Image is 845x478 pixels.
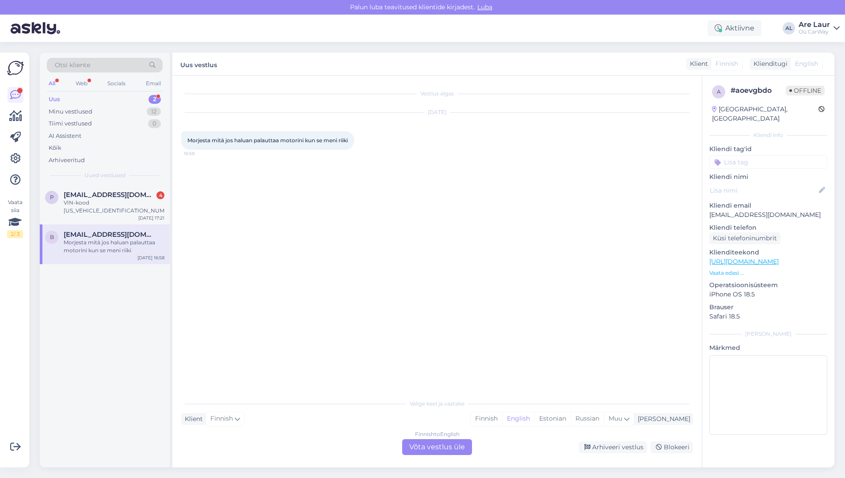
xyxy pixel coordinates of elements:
span: Morjesta mitä jos haluan palauttaa motorini kun se meni riiki [187,137,348,144]
label: Uus vestlus [180,58,217,70]
span: Blertonselmani2003@hotmail.com [64,231,156,239]
span: Otsi kliente [55,61,90,70]
p: Operatsioonisüsteem [709,281,827,290]
div: Klient [686,59,708,68]
p: Kliendi telefon [709,223,827,232]
div: Kõik [49,144,61,152]
div: Küsi telefoninumbrit [709,232,780,244]
p: Vaata edasi ... [709,269,827,277]
div: Aktiivne [708,20,761,36]
span: Finnish [716,59,738,68]
div: Arhiveeritud [49,156,85,165]
div: Estonian [534,412,571,425]
div: Kliendi info [709,131,827,139]
span: B [50,234,54,240]
p: Kliendi nimi [709,172,827,182]
span: p [50,194,54,201]
div: [DATE] [181,108,693,116]
div: # aoevgbdo [731,85,786,96]
p: Klienditeekond [709,248,827,257]
div: Finnish to English [415,430,460,438]
input: Lisa nimi [710,186,817,195]
span: priittambur@gmail.com [64,191,156,199]
div: Morjesta mitä jos haluan palauttaa motorini kun se meni riiki [64,239,164,254]
div: All [47,78,57,89]
p: iPhone OS 18.5 [709,290,827,299]
div: Vaata siia [7,198,23,238]
div: [GEOGRAPHIC_DATA], [GEOGRAPHIC_DATA] [712,105,818,123]
div: Võta vestlus üle [402,439,472,455]
span: Luba [475,3,495,11]
span: Offline [786,86,825,95]
div: Uus [49,95,60,104]
div: VIN-kood [US_VEHICLE_IDENTIFICATION_NUMBER] [64,199,164,215]
a: [URL][DOMAIN_NAME] [709,258,779,266]
div: Oü CarWay [799,28,830,35]
div: Valige keel ja vastake [181,400,693,408]
p: Brauser [709,303,827,312]
div: Email [144,78,163,89]
div: Are Laur [799,21,830,28]
div: Socials [106,78,127,89]
div: 12 [147,107,161,116]
p: Kliendi tag'id [709,144,827,154]
div: [DATE] 17:21 [138,215,164,221]
div: Russian [571,412,604,425]
div: Klienditugi [750,59,788,68]
div: 4 [156,191,164,199]
div: English [502,412,534,425]
div: Vestlus algas [181,90,693,98]
div: Minu vestlused [49,107,92,116]
a: Are LaurOü CarWay [799,21,840,35]
span: English [795,59,818,68]
div: 2 / 3 [7,230,23,238]
span: Muu [609,414,622,422]
div: AI Assistent [49,132,81,140]
p: [EMAIL_ADDRESS][DOMAIN_NAME] [709,210,827,220]
div: [PERSON_NAME] [709,330,827,338]
p: Kliendi email [709,201,827,210]
span: Uued vestlused [84,171,126,179]
div: [PERSON_NAME] [634,414,690,424]
div: Blokeeri [651,441,693,453]
div: Finnish [471,412,502,425]
img: Askly Logo [7,60,24,76]
div: Tiimi vestlused [49,119,92,128]
div: Web [74,78,89,89]
input: Lisa tag [709,156,827,169]
span: a [717,88,721,95]
span: 16:58 [184,150,217,157]
div: 2 [148,95,161,104]
div: 0 [148,119,161,128]
div: AL [783,22,795,34]
div: [DATE] 16:58 [137,254,164,261]
div: Klient [181,414,203,424]
p: Safari 18.5 [709,312,827,321]
div: Arhiveeri vestlus [579,441,647,453]
span: Finnish [210,414,233,424]
p: Märkmed [709,343,827,353]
